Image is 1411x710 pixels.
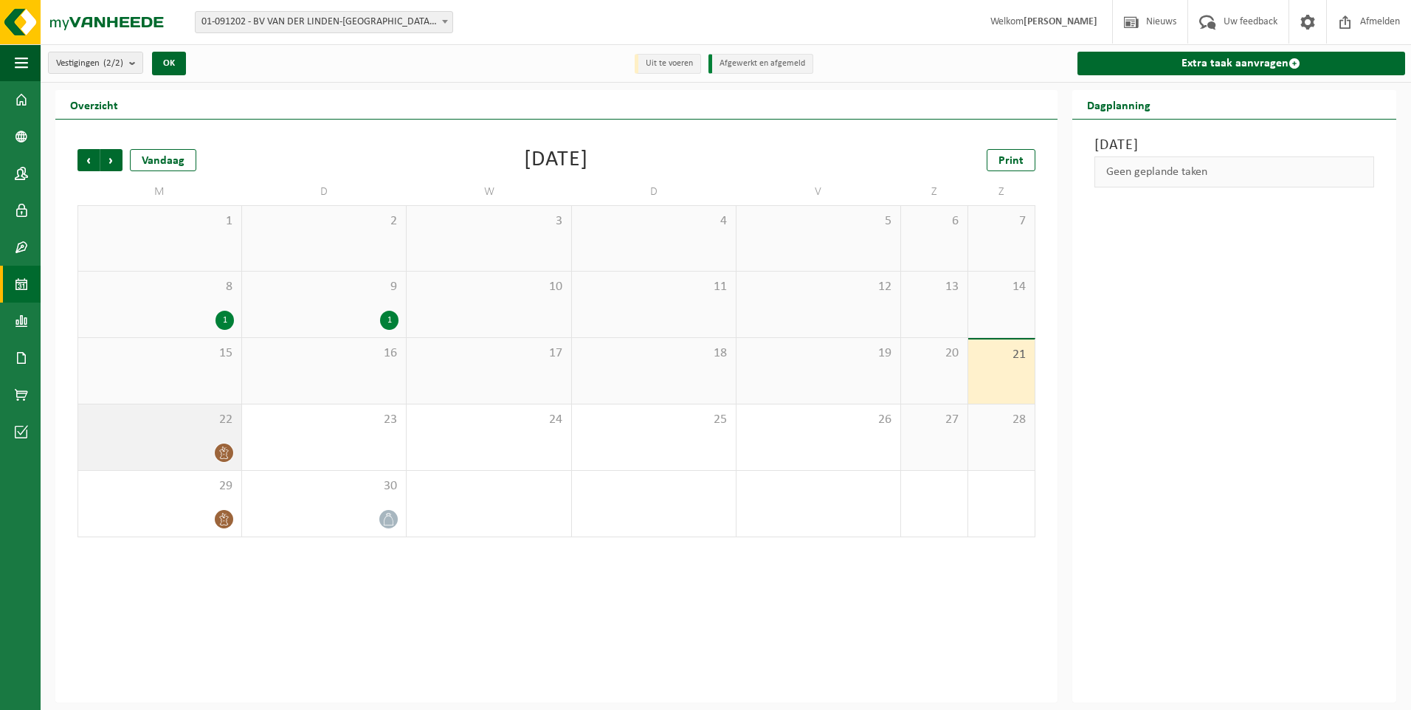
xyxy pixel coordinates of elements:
td: V [736,179,901,205]
span: 23 [249,412,399,428]
span: Volgende [100,149,123,171]
button: Vestigingen(2/2) [48,52,143,74]
div: Geen geplande taken [1094,156,1374,187]
h2: Overzicht [55,90,133,119]
span: 8 [86,279,234,295]
span: Vorige [77,149,100,171]
td: Z [901,179,968,205]
h3: [DATE] [1094,134,1374,156]
span: 26 [744,412,893,428]
strong: [PERSON_NAME] [1024,16,1097,27]
count: (2/2) [103,58,123,68]
button: OK [152,52,186,75]
span: 4 [579,213,728,230]
span: 30 [249,478,399,494]
div: Vandaag [130,149,196,171]
span: 27 [908,412,960,428]
td: D [572,179,736,205]
span: 13 [908,279,960,295]
td: D [242,179,407,205]
span: 2 [249,213,399,230]
span: 12 [744,279,893,295]
span: 14 [976,279,1027,295]
span: Print [998,155,1024,167]
td: M [77,179,242,205]
td: W [407,179,571,205]
div: [DATE] [524,149,588,171]
span: Vestigingen [56,52,123,75]
span: 01-091202 - BV VAN DER LINDEN-CREVE - WACHTEBEKE [196,12,452,32]
span: 22 [86,412,234,428]
span: 25 [579,412,728,428]
span: 19 [744,345,893,362]
a: Print [987,149,1035,171]
span: 18 [579,345,728,362]
span: 9 [249,279,399,295]
span: 17 [414,345,563,362]
a: Extra taak aanvragen [1077,52,1405,75]
span: 10 [414,279,563,295]
span: 5 [744,213,893,230]
span: 01-091202 - BV VAN DER LINDEN-CREVE - WACHTEBEKE [195,11,453,33]
span: 11 [579,279,728,295]
div: 1 [215,311,234,330]
td: Z [968,179,1035,205]
li: Uit te voeren [635,54,701,74]
span: 3 [414,213,563,230]
span: 29 [86,478,234,494]
span: 28 [976,412,1027,428]
span: 21 [976,347,1027,363]
div: 1 [380,311,399,330]
span: 6 [908,213,960,230]
h2: Dagplanning [1072,90,1165,119]
span: 16 [249,345,399,362]
span: 1 [86,213,234,230]
span: 15 [86,345,234,362]
span: 24 [414,412,563,428]
span: 20 [908,345,960,362]
li: Afgewerkt en afgemeld [708,54,813,74]
span: 7 [976,213,1027,230]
